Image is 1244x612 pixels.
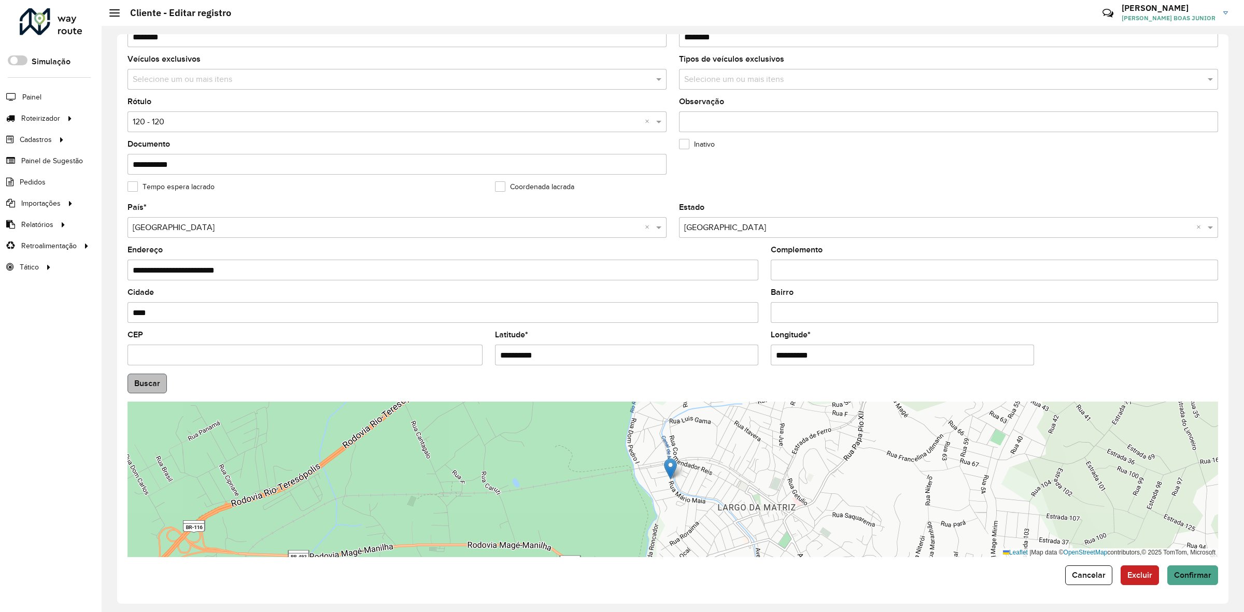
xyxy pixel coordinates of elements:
[21,240,77,251] span: Retroalimentação
[645,116,654,128] span: Clear all
[1122,13,1215,23] span: [PERSON_NAME] BOAS JUNIOR
[22,92,41,103] span: Painel
[21,219,53,230] span: Relatórios
[771,329,811,341] label: Longitude
[128,181,215,192] label: Tempo espera lacrado
[1097,2,1119,24] a: Contato Rápido
[32,55,70,68] label: Simulação
[1064,549,1108,556] a: OpenStreetMap
[20,262,39,273] span: Tático
[664,458,677,479] img: Marker
[21,198,61,209] span: Importações
[495,181,574,192] label: Coordenada lacrada
[679,139,715,150] label: Inativo
[1003,549,1028,556] a: Leaflet
[1029,549,1031,556] span: |
[679,201,704,214] label: Estado
[128,329,143,341] label: CEP
[645,221,654,234] span: Clear all
[679,53,784,65] label: Tipos de veículos exclusivos
[1121,565,1159,585] button: Excluir
[128,138,170,150] label: Documento
[1167,565,1218,585] button: Confirmar
[1000,548,1218,557] div: Map data © contributors,© 2025 TomTom, Microsoft
[128,201,147,214] label: País
[1127,571,1152,579] span: Excluir
[771,244,823,256] label: Complemento
[1122,3,1215,13] h3: [PERSON_NAME]
[1174,571,1211,579] span: Confirmar
[1196,221,1205,234] span: Clear all
[495,329,528,341] label: Latitude
[21,113,60,124] span: Roteirizador
[679,95,724,108] label: Observação
[128,374,167,393] button: Buscar
[21,155,83,166] span: Painel de Sugestão
[128,286,154,298] label: Cidade
[1065,565,1112,585] button: Cancelar
[20,177,46,188] span: Pedidos
[128,53,201,65] label: Veículos exclusivos
[771,286,794,298] label: Bairro
[20,134,52,145] span: Cadastros
[120,7,231,19] h2: Cliente - Editar registro
[1072,571,1106,579] span: Cancelar
[128,244,163,256] label: Endereço
[128,95,151,108] label: Rótulo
